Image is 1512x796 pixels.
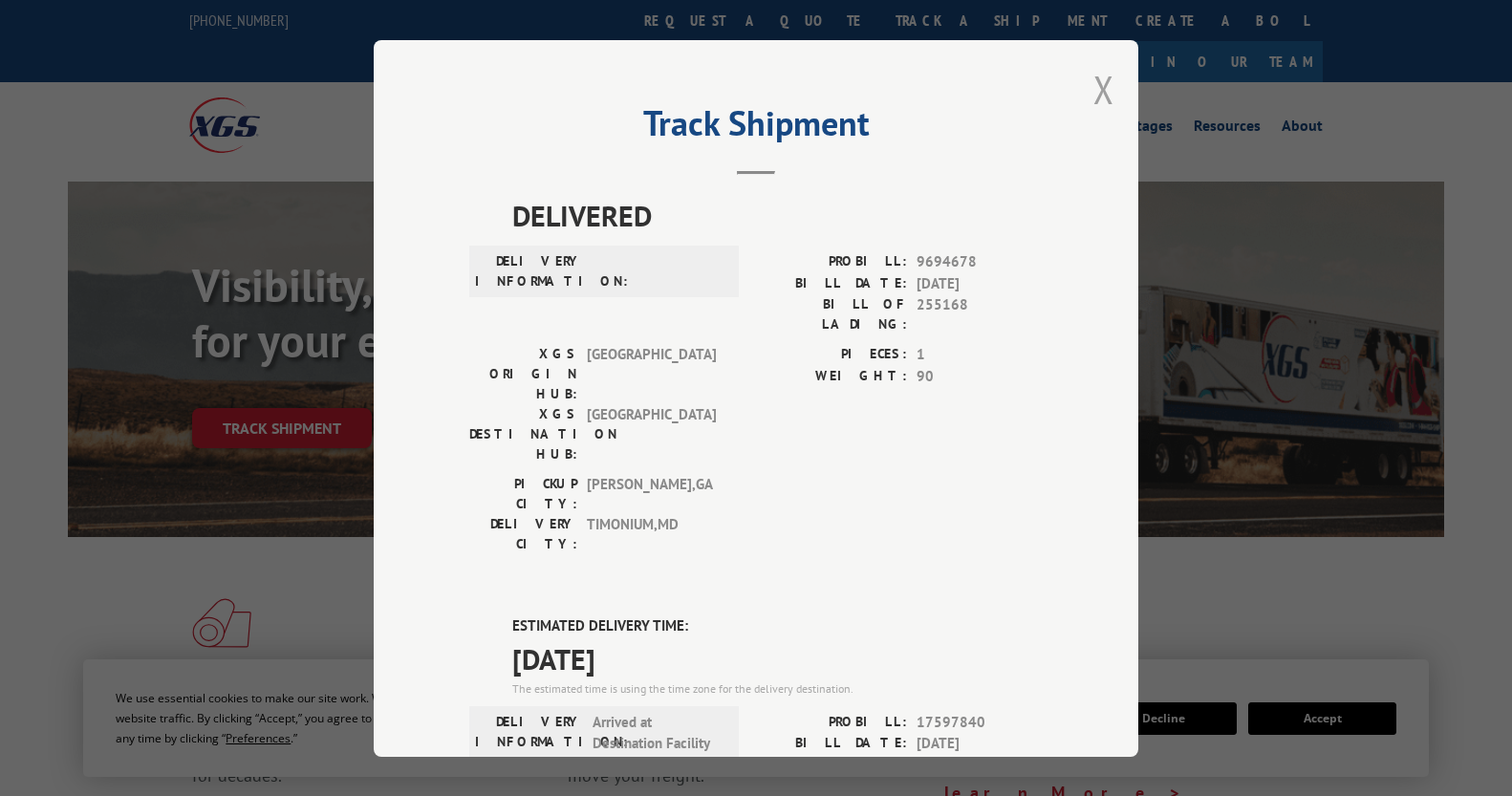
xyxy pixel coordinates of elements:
label: BILL DATE: [756,272,907,294]
h2: Track Shipment [469,110,1043,146]
span: [GEOGRAPHIC_DATA] [587,404,716,464]
span: 1 [917,344,1043,366]
span: [DATE] [512,636,1043,679]
span: [DATE] [917,733,1043,755]
span: 255168 [917,754,1043,794]
span: TIMONIUM , MD [587,514,716,554]
label: BILL OF LADING: [756,754,907,794]
label: PROBILL: [756,711,907,733]
span: [DATE] [917,272,1043,294]
label: WEIGHT: [756,365,907,387]
span: 255168 [917,294,1043,334]
span: [GEOGRAPHIC_DATA] [587,344,716,404]
label: BILL DATE: [756,733,907,755]
span: [PERSON_NAME] , GA [587,474,716,514]
label: XGS DESTINATION HUB: [469,404,577,464]
button: Close modal [1093,64,1114,115]
label: PIECES: [756,344,907,366]
label: DELIVERY INFORMATION: [475,711,583,754]
label: XGS ORIGIN HUB: [469,344,577,404]
span: 90 [917,365,1043,387]
span: DELIVERED [512,194,1043,237]
div: The estimated time is using the time zone for the delivery destination. [512,679,1043,697]
label: PICKUP CITY: [469,474,577,514]
span: Arrived at Destination Facility [593,711,722,754]
span: 17597840 [917,711,1043,733]
label: PROBILL: [756,251,907,273]
label: DELIVERY INFORMATION: [475,251,583,291]
label: BILL OF LADING: [756,294,907,334]
span: 9694678 [917,251,1043,273]
label: ESTIMATED DELIVERY TIME: [512,615,1043,637]
label: DELIVERY CITY: [469,514,577,554]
